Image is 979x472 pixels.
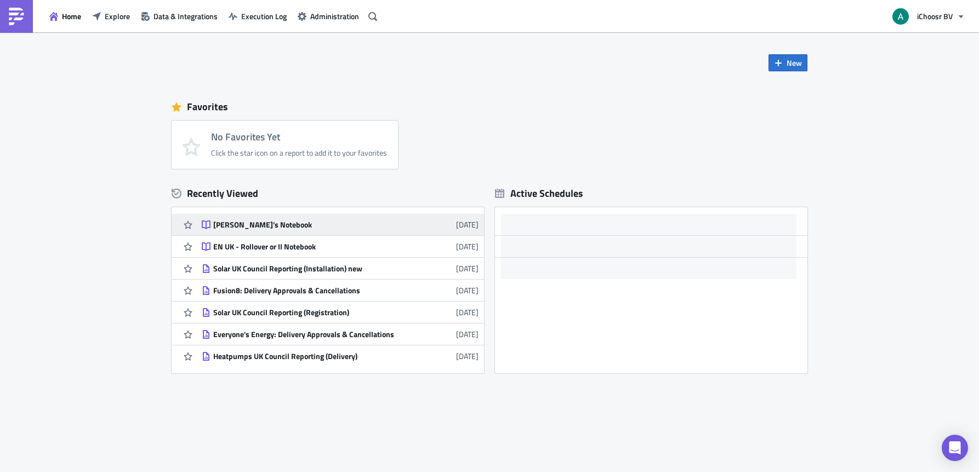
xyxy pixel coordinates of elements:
a: Heatpumps UK Council Reporting (Delivery)[DATE] [202,345,479,367]
button: Execution Log [223,8,292,25]
div: Open Intercom Messenger [942,435,968,461]
time: 2025-07-01T09:30:27Z [456,241,479,252]
time: 2025-06-04T09:24:24Z [456,350,479,362]
span: Execution Log [241,10,287,22]
time: 2025-06-04T09:25:01Z [456,328,479,340]
button: Data & Integrations [135,8,223,25]
button: Home [44,8,87,25]
div: Click the star icon on a report to add it to your favorites [211,148,387,158]
div: Solar UK Council Reporting (Registration) [213,308,405,317]
button: Explore [87,8,135,25]
div: Fusion8: Delivery Approvals & Cancellations [213,286,405,295]
a: EN UK - Rollover or II Notebook[DATE] [202,236,479,257]
a: Everyone's Energy: Delivery Approvals & Cancellations[DATE] [202,323,479,345]
span: Administration [310,10,359,22]
button: Administration [292,8,365,25]
img: Avatar [891,7,910,26]
span: Home [62,10,81,22]
div: Heatpumps UK Council Reporting (Delivery) [213,351,405,361]
a: Solar UK Council Reporting (Registration)[DATE] [202,302,479,323]
a: Solar UK Council Reporting (Installation) new[DATE] [202,258,479,279]
a: Fusion8: Delivery Approvals & Cancellations[DATE] [202,280,479,301]
img: PushMetrics [8,8,25,25]
div: Everyone's Energy: Delivery Approvals & Cancellations [213,329,405,339]
time: 2025-06-09T14:28:05Z [456,306,479,318]
span: iChoosr BV [917,10,953,22]
div: [PERSON_NAME]'s Notebook [213,220,405,230]
span: Explore [105,10,130,22]
h4: No Favorites Yet [211,132,387,143]
span: New [787,57,802,69]
button: New [769,54,807,71]
span: Data & Integrations [153,10,218,22]
time: 2025-08-12T12:26:20Z [456,219,479,230]
div: Active Schedules [495,187,583,200]
time: 2025-06-09T14:28:33Z [456,285,479,296]
time: 2025-06-17T08:53:43Z [456,263,479,274]
div: Recently Viewed [172,185,484,202]
div: Favorites [172,99,807,115]
div: Solar UK Council Reporting (Installation) new [213,264,405,274]
div: EN UK - Rollover or II Notebook [213,242,405,252]
a: [PERSON_NAME]'s Notebook[DATE] [202,214,479,235]
button: iChoosr BV [886,4,971,29]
